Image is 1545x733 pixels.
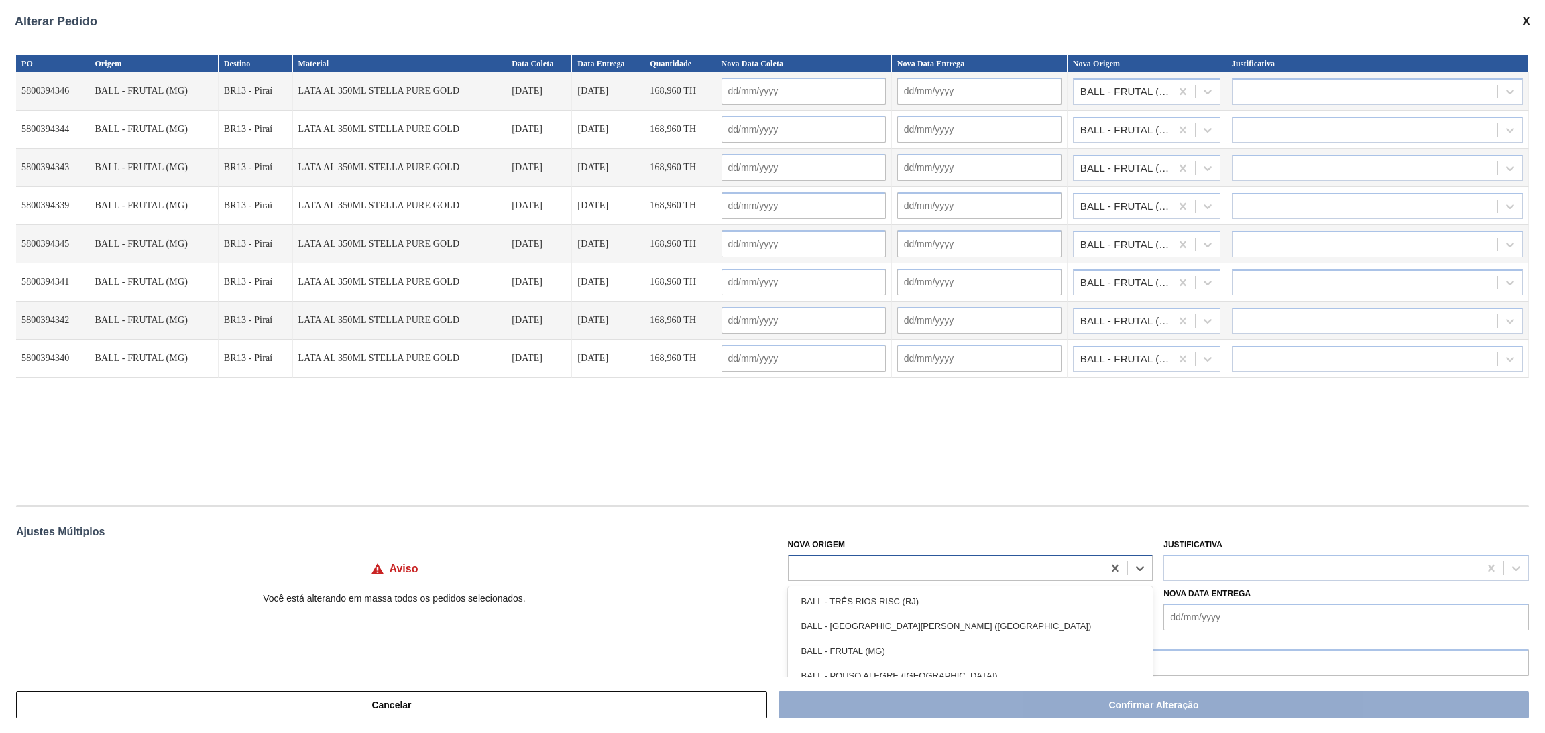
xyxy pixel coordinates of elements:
th: Origem [89,55,218,72]
td: 168,960 TH [644,225,716,263]
input: dd/mm/yyyy [1163,604,1529,630]
td: 5800394341 [16,263,89,302]
input: dd/mm/yyyy [897,154,1062,181]
th: Data Coleta [506,55,572,72]
input: dd/mm/yyyy [897,230,1062,257]
td: BR13 - Piraí [219,263,293,302]
th: Nova Origem [1068,55,1226,72]
td: BALL - FRUTAL (MG) [89,187,218,225]
td: 168,960 TH [644,340,716,378]
td: [DATE] [572,225,644,263]
td: LATA AL 350ML STELLA PURE GOLD [293,187,507,225]
td: BALL - FRUTAL (MG) [89,302,218,340]
th: Material [293,55,507,72]
input: dd/mm/yyyy [897,269,1062,295]
input: dd/mm/yyyy [897,192,1062,219]
td: 5800394342 [16,302,89,340]
th: Destino [219,55,293,72]
td: LATA AL 350ML STELLA PURE GOLD [293,111,507,149]
input: dd/mm/yyyy [897,345,1062,372]
td: LATA AL 350ML STELLA PURE GOLD [293,149,507,187]
td: 5800394344 [16,111,89,149]
td: BALL - FRUTAL (MG) [89,72,218,111]
div: BALL - FRUTAL (MG) [1080,202,1172,211]
th: Justificativa [1226,55,1529,72]
td: BR13 - Piraí [219,111,293,149]
td: [DATE] [572,111,644,149]
label: Nova Origem [788,540,845,549]
input: dd/mm/yyyy [722,345,886,372]
label: Justificativa [1163,540,1222,549]
div: BALL - TRÊS RIOS RISC (RJ) [788,589,1153,614]
div: BALL - [GEOGRAPHIC_DATA][PERSON_NAME] ([GEOGRAPHIC_DATA]) [788,614,1153,639]
td: BR13 - Piraí [219,187,293,225]
div: BALL - FRUTAL (MG) [1080,87,1172,96]
label: Observação [788,630,1529,650]
label: Nova Data Entrega [1163,589,1251,598]
button: Cancelar [16,691,767,718]
td: LATA AL 350ML STELLA PURE GOLD [293,302,507,340]
div: BALL - POUSO ALEGRE ([GEOGRAPHIC_DATA]) [788,663,1153,688]
td: LATA AL 350ML STELLA PURE GOLD [293,340,507,378]
th: Nova Data Entrega [892,55,1068,72]
div: BALL - FRUTAL (MG) [1080,354,1172,364]
td: LATA AL 350ML STELLA PURE GOLD [293,263,507,302]
td: [DATE] [572,340,644,378]
th: Data Entrega [572,55,644,72]
input: dd/mm/yyyy [722,269,886,295]
td: 168,960 TH [644,149,716,187]
div: Ajustes Múltiplos [16,526,1529,538]
div: BALL - FRUTAL (MG) [1080,125,1172,135]
p: Você está alterando em massa todos os pedidos selecionados. [16,593,772,604]
td: 168,960 TH [644,263,716,302]
td: [DATE] [506,225,572,263]
td: BR13 - Piraí [219,340,293,378]
td: 168,960 TH [644,302,716,340]
input: dd/mm/yyyy [897,307,1062,334]
input: dd/mm/yyyy [722,307,886,334]
td: 5800394345 [16,225,89,263]
td: [DATE] [572,187,644,225]
input: dd/mm/yyyy [897,78,1062,105]
td: 5800394343 [16,149,89,187]
h4: Aviso [390,563,418,575]
td: [DATE] [506,187,572,225]
th: Nova Data Coleta [716,55,892,72]
td: 5800394346 [16,72,89,111]
td: 168,960 TH [644,72,716,111]
div: BALL - FRUTAL (MG) [1080,316,1172,326]
td: [DATE] [506,263,572,302]
th: Quantidade [644,55,716,72]
input: dd/mm/yyyy [722,78,886,105]
td: BALL - FRUTAL (MG) [89,340,218,378]
td: [DATE] [506,149,572,187]
td: [DATE] [506,72,572,111]
td: [DATE] [506,340,572,378]
td: LATA AL 350ML STELLA PURE GOLD [293,72,507,111]
input: dd/mm/yyyy [722,154,886,181]
td: BALL - FRUTAL (MG) [89,225,218,263]
td: [DATE] [506,302,572,340]
div: BALL - FRUTAL (MG) [788,639,1153,663]
td: BR13 - Piraí [219,225,293,263]
div: BALL - FRUTAL (MG) [1080,240,1172,249]
td: BALL - FRUTAL (MG) [89,149,218,187]
td: LATA AL 350ML STELLA PURE GOLD [293,225,507,263]
td: [DATE] [572,72,644,111]
td: 168,960 TH [644,187,716,225]
div: BALL - FRUTAL (MG) [1080,163,1172,173]
td: 5800394339 [16,187,89,225]
div: BALL - FRUTAL (MG) [1080,278,1172,287]
td: [DATE] [572,149,644,187]
td: BR13 - Piraí [219,302,293,340]
th: PO [16,55,89,72]
input: dd/mm/yyyy [897,116,1062,143]
td: BALL - FRUTAL (MG) [89,111,218,149]
input: dd/mm/yyyy [722,192,886,219]
td: [DATE] [572,302,644,340]
td: [DATE] [572,263,644,302]
td: 5800394340 [16,340,89,378]
input: dd/mm/yyyy [722,230,886,257]
td: [DATE] [506,111,572,149]
td: BALL - FRUTAL (MG) [89,263,218,302]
